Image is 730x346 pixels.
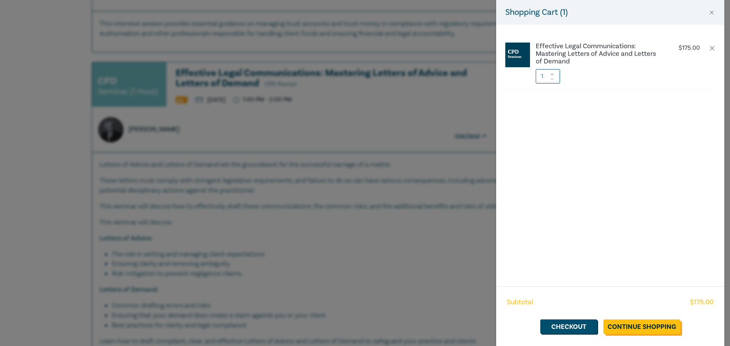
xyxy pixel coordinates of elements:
a: Effective Legal Communications: Mastering Letters of Advice and Letters of Demand [536,43,662,65]
h5: Shopping Cart ( 1 ) [505,6,568,19]
a: Continue Shopping [603,319,680,334]
img: CPD%20Seminar.jpg [505,43,530,67]
span: $ 175.00 [690,297,714,307]
a: Checkout [540,319,597,334]
button: Close [708,9,715,16]
span: Subtotal [507,297,533,307]
input: 1 [536,69,560,84]
p: $ 175.00 [679,44,700,52]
